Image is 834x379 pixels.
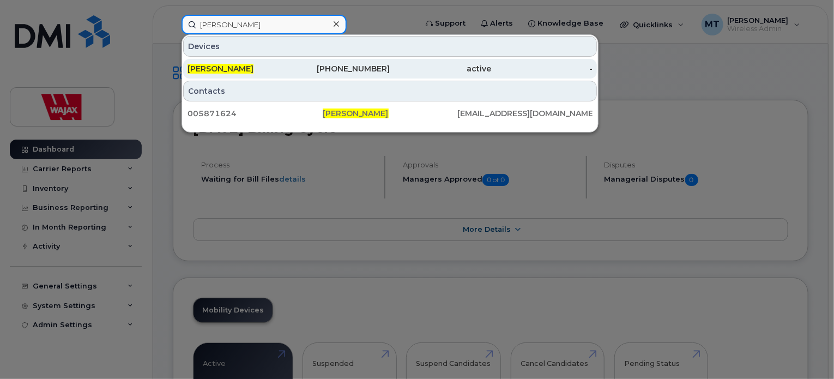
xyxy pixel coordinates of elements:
[183,59,597,79] a: [PERSON_NAME][PHONE_NUMBER]active-
[457,108,593,119] div: [EMAIL_ADDRESS][DOMAIN_NAME]
[289,63,390,74] div: [PHONE_NUMBER]
[390,63,492,74] div: active
[183,104,597,123] a: 005871624[PERSON_NAME][EMAIL_ADDRESS][DOMAIN_NAME]
[188,108,323,119] div: 005871624
[491,63,593,74] div: -
[188,64,253,74] span: [PERSON_NAME]
[183,81,597,101] div: Contacts
[183,36,597,57] div: Devices
[323,109,389,118] span: [PERSON_NAME]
